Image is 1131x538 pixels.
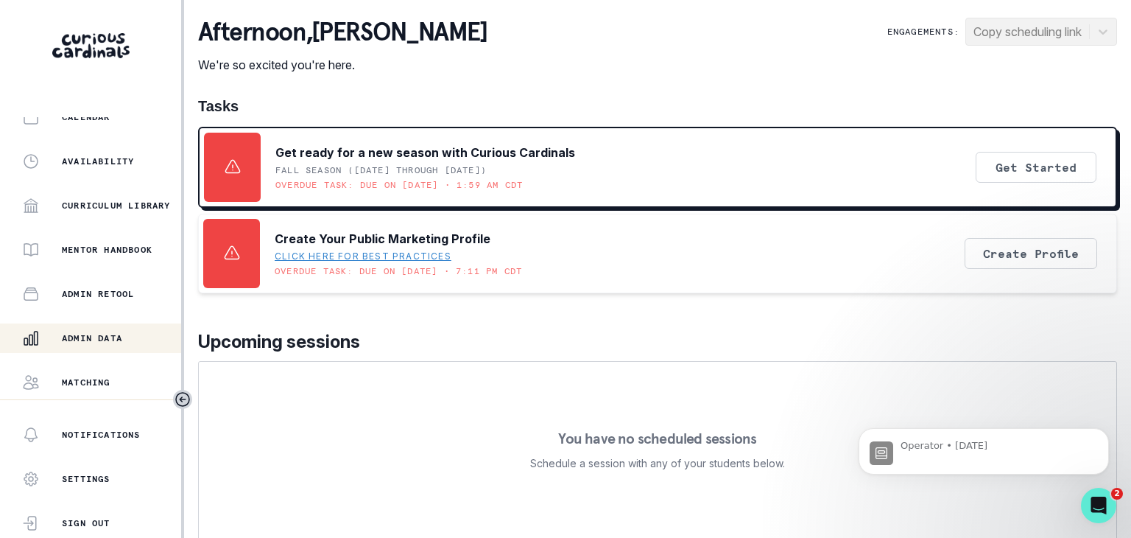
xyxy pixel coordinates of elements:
iframe: Intercom live chat [1081,488,1116,523]
img: Curious Cardinals Logo [52,33,130,58]
p: Curriculum Library [62,200,171,212]
p: Admin Data [62,332,122,344]
button: Toggle sidebar [173,390,192,409]
iframe: Intercom notifications message [836,395,1131,498]
p: Fall Season ([DATE] through [DATE]) [275,164,487,176]
p: Engagements: [887,26,959,38]
p: Get ready for a new season with Curious Cardinals [275,144,575,161]
p: We're so excited you're here. [198,56,487,74]
p: Calendar [62,111,110,123]
p: afternoon , [PERSON_NAME] [198,18,487,47]
p: You have no scheduled sessions [558,431,756,446]
span: 2 [1111,488,1123,500]
p: Mentor Handbook [62,244,152,256]
p: Create Your Public Marketing Profile [275,230,490,248]
p: Settings [62,473,110,485]
button: Get Started [976,152,1096,183]
p: Sign Out [62,517,110,529]
p: Upcoming sessions [198,329,1117,355]
h1: Tasks [198,97,1117,115]
button: Create Profile [965,238,1097,269]
a: Click here for best practices [275,251,451,262]
p: Overdue task: Due on [DATE] • 1:59 AM CDT [275,179,523,191]
p: Matching [62,377,110,388]
p: Notifications [62,429,141,441]
p: Availability [62,156,134,167]
p: Schedule a session with any of your students below. [530,455,785,472]
p: Overdue task: Due on [DATE] • 7:11 PM CDT [275,265,522,277]
p: Admin Retool [62,288,134,300]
